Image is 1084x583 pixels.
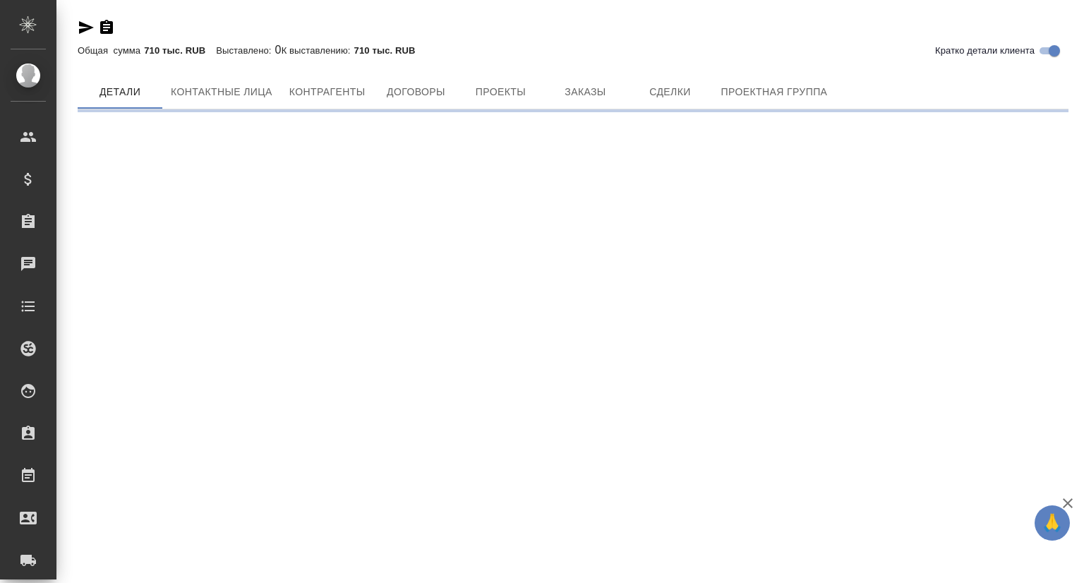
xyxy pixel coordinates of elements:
[636,83,704,101] span: Сделки
[216,45,275,56] p: Выставлено:
[282,45,354,56] p: К выставлению:
[78,19,95,36] button: Скопировать ссылку для ЯМессенджера
[78,45,144,56] p: Общая сумма
[78,42,1068,59] div: 0
[551,83,619,101] span: Заказы
[1035,505,1070,541] button: 🙏
[935,44,1035,58] span: Кратко детали клиента
[354,45,426,56] p: 710 тыс. RUB
[171,83,272,101] span: Контактные лица
[382,83,450,101] span: Договоры
[466,83,534,101] span: Проекты
[86,83,154,101] span: Детали
[289,83,366,101] span: Контрагенты
[721,83,827,101] span: Проектная группа
[1040,508,1064,538] span: 🙏
[144,45,216,56] p: 710 тыс. RUB
[98,19,115,36] button: Скопировать ссылку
